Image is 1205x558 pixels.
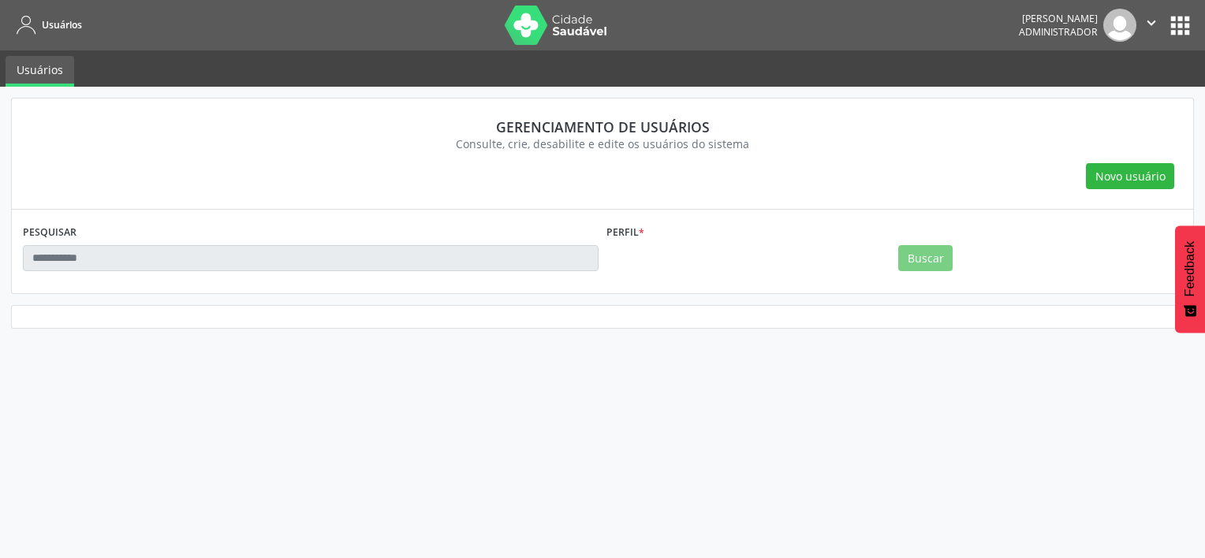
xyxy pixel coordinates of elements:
div: [PERSON_NAME] [1019,12,1098,25]
span: Administrador [1019,25,1098,39]
label: Perfil [606,221,644,245]
span: Usuários [42,18,82,32]
label: PESQUISAR [23,221,76,245]
button:  [1136,9,1166,42]
span: Novo usuário [1095,168,1166,184]
span: Feedback [1183,241,1197,296]
img: img [1103,9,1136,42]
a: Usuários [6,56,74,87]
a: Usuários [11,12,82,38]
div: Gerenciamento de usuários [34,118,1171,136]
button: apps [1166,12,1194,39]
button: Novo usuário [1086,163,1174,190]
i:  [1143,14,1160,32]
div: Consulte, crie, desabilite e edite os usuários do sistema [34,136,1171,152]
button: Buscar [898,245,953,272]
button: Feedback - Mostrar pesquisa [1175,225,1205,333]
